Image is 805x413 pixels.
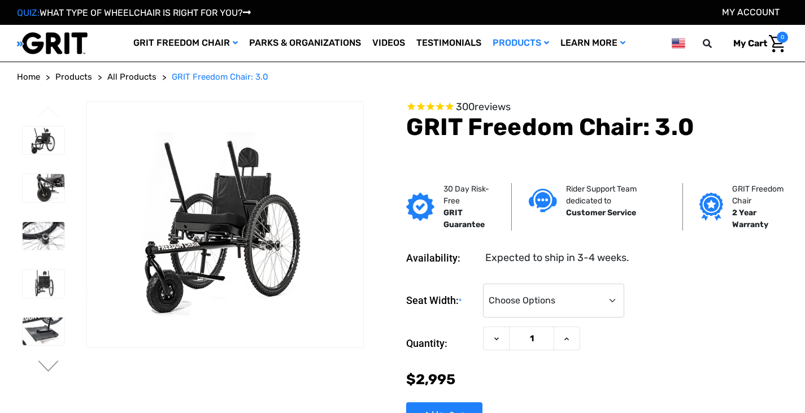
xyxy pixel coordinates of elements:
[733,38,767,49] span: My Cart
[411,25,487,62] a: Testimonials
[485,250,629,266] dd: Expected to ship in 3-4 weeks.
[55,71,92,84] a: Products
[406,371,455,388] span: $2,995
[699,193,723,221] img: Grit freedom
[769,35,785,53] img: Cart
[17,7,40,18] span: QUIZ:
[128,25,243,62] a: GRIT Freedom Chair
[566,183,665,207] p: Rider Support Team dedicated to
[107,71,156,84] a: All Products
[456,101,511,113] span: 300 reviews
[17,7,251,18] a: QUIZ:WHAT TYPE OF WHEELCHAIR IS RIGHT FOR YOU?
[37,106,60,120] button: Go to slide 3 of 3
[172,71,268,84] a: GRIT Freedom Chair: 3.0
[23,318,64,345] img: GRIT Freedom Chair: 3.0
[107,72,156,82] span: All Products
[722,7,780,18] a: Account
[17,71,40,84] a: Home
[37,360,60,374] button: Go to slide 2 of 3
[406,193,434,221] img: GRIT Guarantee
[672,36,685,50] img: us.png
[406,284,477,318] label: Seat Width:
[243,25,367,62] a: Parks & Organizations
[17,71,788,84] nav: Breadcrumb
[23,174,64,202] img: GRIT Freedom Chair: 3.0
[172,72,268,82] span: GRIT Freedom Chair: 3.0
[732,183,792,207] p: GRIT Freedom Chair
[406,327,477,360] label: Quantity:
[529,189,557,212] img: Customer service
[566,208,636,218] strong: Customer Service
[23,222,64,250] img: GRIT Freedom Chair: 3.0
[55,72,92,82] span: Products
[555,25,631,62] a: Learn More
[475,101,511,113] span: reviews
[367,25,411,62] a: Videos
[708,32,725,55] input: Search
[23,127,64,155] img: GRIT Freedom Chair: 3.0
[725,32,788,55] a: Cart with 0 items
[443,208,485,229] strong: GRIT Guarantee
[732,208,768,229] strong: 2 Year Warranty
[406,113,788,141] h1: GRIT Freedom Chair: 3.0
[443,183,494,207] p: 30 Day Risk-Free
[406,250,477,266] dt: Availability:
[777,32,788,43] span: 0
[487,25,555,62] a: Products
[17,72,40,82] span: Home
[23,269,64,298] img: GRIT Freedom Chair: 3.0
[406,101,788,114] span: Rated 4.6 out of 5 stars 300 reviews
[17,32,88,55] img: GRIT All-Terrain Wheelchair and Mobility Equipment
[87,132,363,317] img: GRIT Freedom Chair: 3.0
